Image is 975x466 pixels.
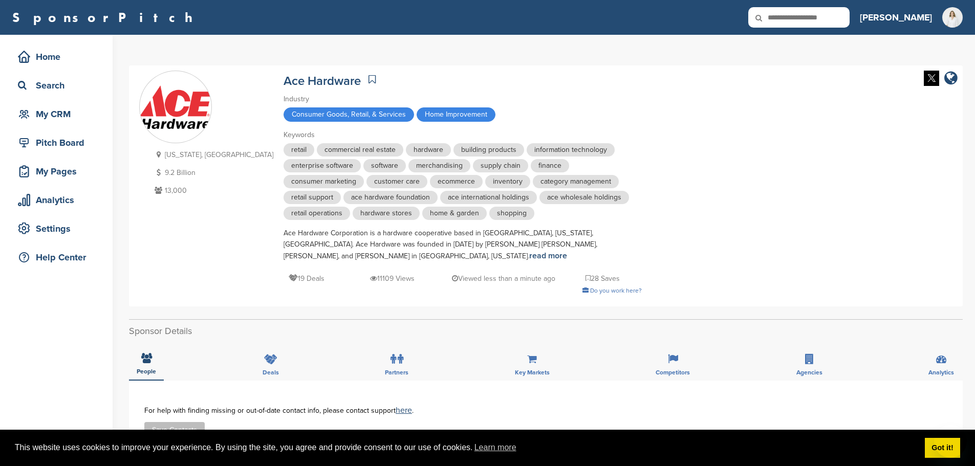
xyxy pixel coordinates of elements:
button: Save Contacts [144,422,205,438]
a: Do you work here? [582,287,642,294]
span: Home Improvement [417,107,495,122]
span: ecommerce [430,175,483,188]
span: Consumer Goods, Retail, & Services [284,107,414,122]
span: This website uses cookies to improve your experience. By using the site, you agree and provide co... [15,440,917,455]
span: retail support [284,191,341,204]
p: 28 Saves [586,272,620,285]
span: Do you work here? [590,287,642,294]
p: 19 Deals [289,272,324,285]
a: Analytics [10,188,102,212]
span: home & garden [422,207,487,220]
div: For help with finding missing or out-of-date contact info, please contact support . [144,406,947,414]
div: My CRM [15,105,102,123]
h2: Sponsor Details [129,324,963,338]
a: Ace Hardware [284,74,361,88]
h3: [PERSON_NAME] [860,10,932,25]
a: Pitch Board [10,131,102,154]
span: category management [533,175,619,188]
span: hardware stores [353,207,420,220]
img: Twitter white [924,71,939,86]
img: 1644529468672 [942,7,963,28]
span: Competitors [656,369,690,375]
span: commercial real estate [317,143,403,157]
a: read more [529,251,567,261]
p: 11109 Views [370,272,415,285]
div: Home [15,48,102,66]
span: Deals [263,369,279,375]
a: learn more about cookies [473,440,518,455]
a: Search [10,74,102,97]
a: [PERSON_NAME] [860,6,932,29]
span: hardware [406,143,451,157]
span: software [363,159,406,172]
span: inventory [485,175,530,188]
a: SponsorPitch [12,11,199,24]
a: Settings [10,217,102,240]
p: 13,000 [152,184,273,197]
span: Partners [385,369,408,375]
p: [US_STATE], [GEOGRAPHIC_DATA] [152,148,273,161]
a: company link [944,71,958,87]
span: merchandising [408,159,470,172]
span: ace international holdings [440,191,537,204]
span: customer care [366,175,427,188]
a: Help Center [10,246,102,269]
div: Settings [15,219,102,238]
span: shopping [489,207,534,220]
span: supply chain [473,159,528,172]
p: Viewed less than a minute ago [452,272,555,285]
div: Industry [284,94,642,105]
span: Analytics [928,369,954,375]
span: consumer marketing [284,175,364,188]
div: Pitch Board [15,134,102,152]
a: My Pages [10,160,102,183]
span: ace wholesale holdings [539,191,629,204]
a: dismiss cookie message [925,438,960,458]
a: here [396,405,412,415]
div: Help Center [15,248,102,267]
span: retail [284,143,314,157]
div: Analytics [15,191,102,209]
span: Key Markets [515,369,550,375]
span: enterprise software [284,159,361,172]
div: My Pages [15,162,102,181]
span: information technology [527,143,615,157]
span: building products [453,143,524,157]
span: finance [531,159,569,172]
a: My CRM [10,102,102,126]
span: Agencies [796,369,822,375]
div: Keywords [284,129,642,141]
iframe: Button to launch messaging window [934,425,967,458]
img: Sponsorpitch & Ace Hardware [140,85,211,129]
div: Search [15,76,102,95]
div: Ace Hardware Corporation is a hardware cooperative based in [GEOGRAPHIC_DATA], [US_STATE], [GEOGR... [284,228,642,262]
a: Home [10,45,102,69]
p: 9.2 Billion [152,166,273,179]
span: ace hardware foundation [343,191,438,204]
span: retail operations [284,207,350,220]
span: People [137,368,156,374]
